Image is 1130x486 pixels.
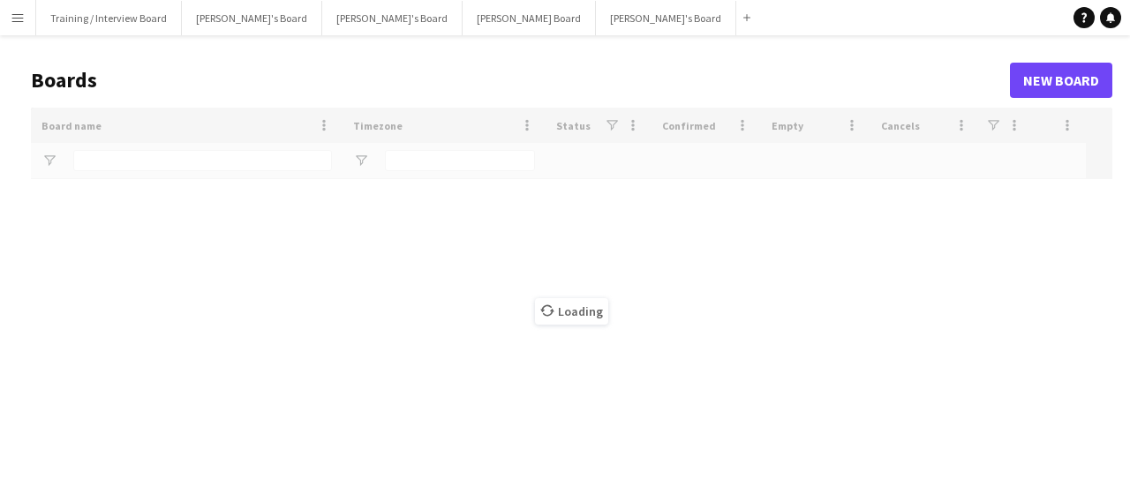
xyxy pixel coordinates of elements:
a: New Board [1010,63,1112,98]
h1: Boards [31,67,1010,93]
button: Training / Interview Board [36,1,182,35]
button: [PERSON_NAME] Board [463,1,596,35]
button: [PERSON_NAME]'s Board [182,1,322,35]
span: Loading [535,298,608,325]
button: [PERSON_NAME]'s Board [596,1,736,35]
button: [PERSON_NAME]'s Board [322,1,463,35]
